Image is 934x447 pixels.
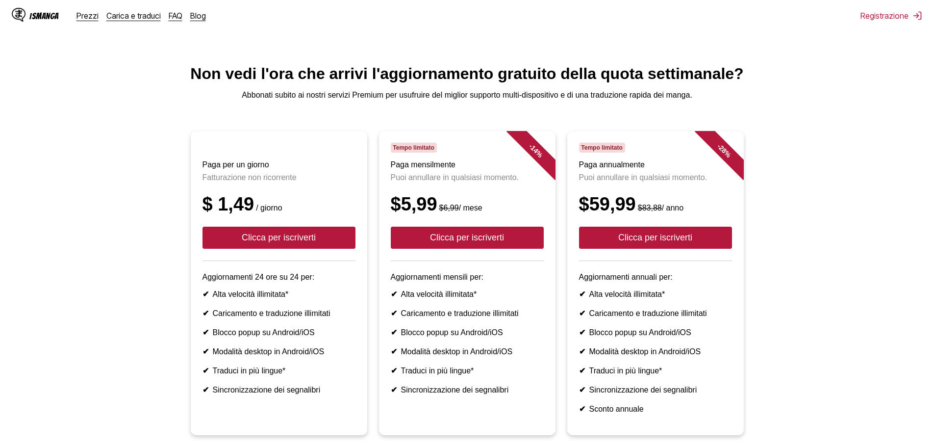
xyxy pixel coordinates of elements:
[202,367,209,375] font: ✔
[391,328,397,337] font: ✔
[401,290,477,298] font: Alta velocità illimitata*
[589,347,701,356] font: Modalità desktop in Android/iOS
[579,273,673,281] font: Aggiornamenti annuali per:
[527,142,534,150] font: -
[213,367,286,375] font: Traduci in più lingue*
[242,233,316,242] font: Clicca per iscriverti
[12,8,25,22] img: Logo IsManga
[579,405,585,413] font: ✔
[579,290,585,298] font: ✔
[242,91,692,99] font: Abbonati subito ai nostri servizi Premium per usufruire del miglior supporto multi-dispositivo e ...
[430,233,504,242] font: Clicca per iscriverti
[213,328,315,337] font: Blocco popup su Android/iOS
[638,204,662,212] font: $83,88
[401,309,519,317] font: Caricamento e traduzione illimitati
[213,347,325,356] font: Modalità desktop in Android/iOS
[589,367,662,375] font: Traduci in più lingue*
[391,290,397,298] font: ✔
[579,386,585,394] font: ✔
[202,173,297,182] font: Fatturazione non ricorrente
[12,8,76,24] a: Logo IsMangaIsManga
[401,386,509,394] font: Sincronizzazione dei segnalibri
[439,204,459,212] font: $6,99
[202,328,209,337] font: ✔
[391,160,456,169] font: Paga mensilmente
[29,11,59,21] font: IsManga
[202,290,209,298] font: ✔
[391,309,397,317] font: ✔
[579,347,585,356] font: ✔
[589,386,697,394] font: Sincronizzazione dei segnalibri
[401,328,503,337] font: Blocco popup su Android/iOS
[202,309,209,317] font: ✔
[912,11,922,21] img: disconnessione
[579,194,636,214] font: $59,99
[723,149,732,159] font: %
[391,367,397,375] font: ✔
[391,227,544,249] button: Clicca per iscriverti
[401,367,474,375] font: Traduci in più lingue*
[76,11,99,21] a: Prezzi
[391,273,483,281] font: Aggiornamenti mensili per:
[529,144,540,155] font: 14
[202,386,209,394] font: ✔
[391,194,437,214] font: $5,99
[202,160,269,169] font: Paga per un giorno
[579,160,645,169] font: Paga annualmente
[459,204,482,212] font: / mese
[391,173,519,182] font: Puoi annullare in qualsiasi momento.
[589,290,665,298] font: Alta velocità illimitata*
[169,11,182,21] a: FAQ
[393,144,434,151] font: Tempo limitato
[256,204,282,212] font: / giorno
[860,11,909,21] font: Registrazione
[190,11,206,21] a: Blog
[589,405,644,413] font: Sconto annuale
[534,149,544,159] font: %
[202,347,209,356] font: ✔
[579,328,585,337] font: ✔
[715,142,723,150] font: -
[579,227,732,249] button: Clicca per iscriverti
[213,309,330,317] font: Caricamento e traduzione illimitati
[618,233,692,242] font: Clicca per iscriverti
[589,328,691,337] font: Blocco popup su Android/iOS
[106,11,161,21] a: Carica e traduci
[579,173,707,182] font: Puoi annullare in qualsiasi momento.
[401,347,513,356] font: Modalità desktop in Android/iOS
[579,367,585,375] font: ✔
[190,65,743,82] font: Non vedi l'ora che arrivi l'aggiornamento gratuito della quota settimanale?
[662,204,683,212] font: / anno
[202,227,355,249] button: Clicca per iscriverti
[860,11,922,21] button: Registrazione
[589,309,707,317] font: Caricamento e traduzione illimitati
[213,290,289,298] font: Alta velocità illimitata*
[391,347,397,356] font: ✔
[581,144,622,151] font: Tempo limitato
[213,386,321,394] font: Sincronizzazione dei segnalibri
[717,144,728,155] font: 28
[202,273,315,281] font: Aggiornamenti 24 ore su 24 per:
[391,386,397,394] font: ✔
[202,194,254,214] font: $ 1,49
[579,309,585,317] font: ✔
